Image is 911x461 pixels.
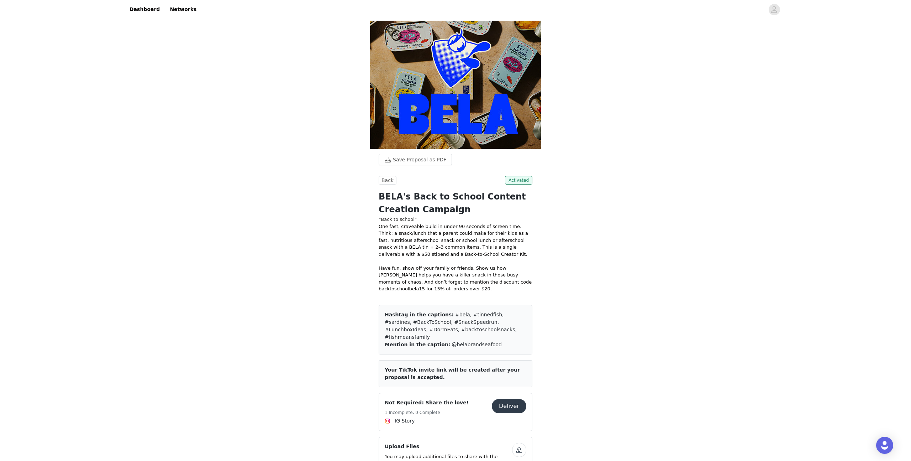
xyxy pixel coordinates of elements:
[492,399,526,413] button: Deliver
[505,176,532,185] span: Activated
[379,216,532,223] h2: “Back to school”
[771,4,778,15] div: avatar
[125,1,164,17] a: Dashboard
[379,176,396,185] button: Back
[379,223,532,292] p: One fast, craveable build in under 90 seconds of screen time. Think: a snack/lunch that a parent ...
[370,21,541,149] img: campaign image
[379,154,452,165] button: Save Proposal as PDF
[385,399,469,406] h4: Not Required: Share the love!
[385,342,450,347] span: Mention in the caption:
[379,190,532,216] h1: BELA's Back to School Content Creation Campaign
[165,1,201,17] a: Networks
[452,342,502,347] span: @belabrandseafood
[385,418,390,424] img: Instagram Icon
[385,443,512,450] h4: Upload Files
[385,312,454,317] span: Hashtag in the captions:
[395,417,415,425] span: IG Story
[379,393,532,431] div: Not Required: Share the love!
[385,409,469,416] h5: 1 Incomplete, 0 Complete
[876,437,893,454] div: Open Intercom Messenger
[385,367,520,380] span: Your TikTok invite link will be created after your proposal is accepted.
